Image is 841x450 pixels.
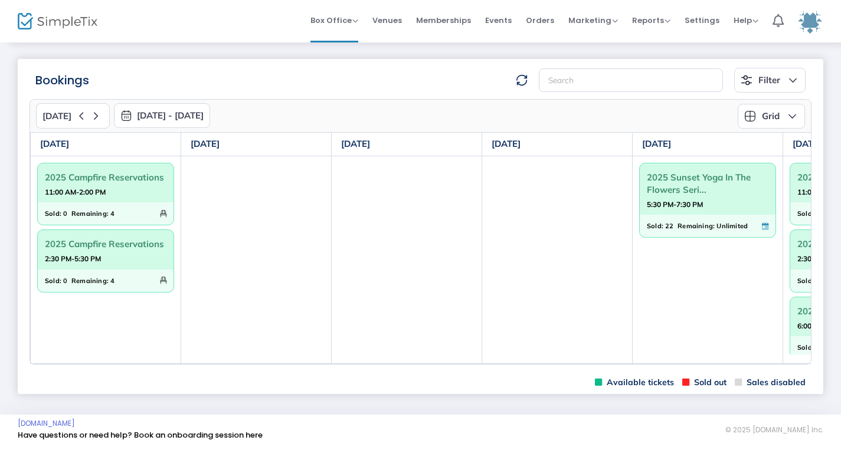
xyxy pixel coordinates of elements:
[45,274,61,287] span: Sold:
[797,207,814,220] span: Sold:
[63,274,67,287] span: 0
[526,5,554,35] span: Orders
[45,251,101,266] strong: 2:30 PM-5:30 PM
[18,429,263,441] a: Have questions or need help? Book an onboarding session here
[45,207,61,220] span: Sold:
[734,68,806,93] button: Filter
[36,103,110,129] button: [DATE]
[120,110,132,121] img: monthly
[678,219,715,232] span: Remaining:
[633,133,783,156] th: [DATE]
[45,168,166,186] span: 2025 Campfire Reservations
[647,219,663,232] span: Sold:
[110,274,114,287] span: 4
[482,133,633,156] th: [DATE]
[42,111,71,121] span: [DATE]
[797,341,814,354] span: Sold:
[797,274,814,287] span: Sold:
[18,419,75,428] a: [DOMAIN_NAME]
[741,74,752,86] img: filter
[735,377,806,388] span: Sales disabled
[485,5,512,35] span: Events
[110,207,114,220] span: 4
[595,377,674,388] span: Available tickets
[114,103,210,128] button: [DATE] - [DATE]
[568,15,618,26] span: Marketing
[71,274,109,287] span: Remaining:
[45,185,106,199] strong: 11:00 AM-2:00 PM
[539,68,723,93] input: Search
[416,5,471,35] span: Memberships
[71,207,109,220] span: Remaining:
[31,133,181,156] th: [DATE]
[332,133,482,156] th: [DATE]
[45,235,166,253] span: 2025 Campfire Reservations
[181,133,332,156] th: [DATE]
[716,219,748,232] span: Unlimited
[516,74,528,86] img: refresh-data
[682,377,727,388] span: Sold out
[725,425,823,435] span: © 2025 [DOMAIN_NAME] Inc.
[35,71,89,89] m-panel-title: Bookings
[647,168,768,199] span: 2025 Sunset Yoga In The Flowers Seri...
[310,15,358,26] span: Box Office
[685,5,719,35] span: Settings
[734,15,758,26] span: Help
[632,15,670,26] span: Reports
[372,5,402,35] span: Venues
[647,197,703,212] strong: 5:30 PM-7:30 PM
[738,104,805,129] button: Grid
[63,207,67,220] span: 0
[665,219,673,232] span: 22
[744,110,756,122] img: grid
